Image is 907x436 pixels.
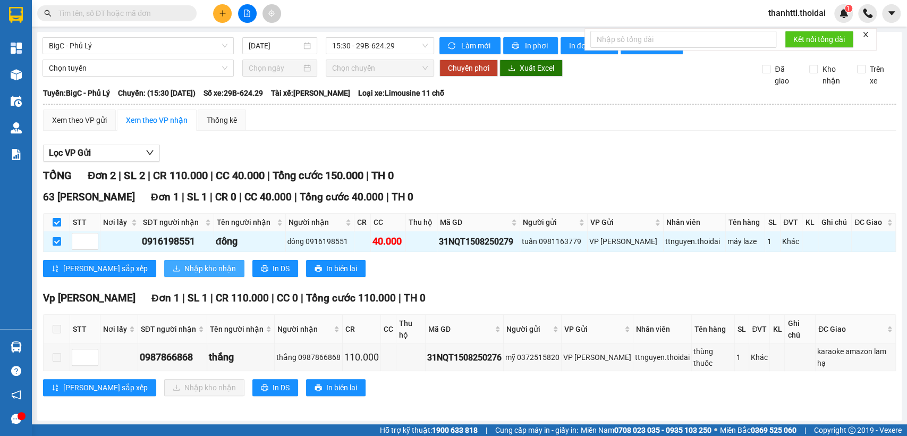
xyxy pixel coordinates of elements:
[287,236,352,247] div: đông 0916198551
[43,191,135,203] span: 63 [PERSON_NAME]
[118,87,196,99] span: Chuyến: (15:30 [DATE])
[277,292,298,304] span: CC 0
[693,346,733,369] div: thùng thuốc
[215,169,264,182] span: CC 40.000
[726,214,765,231] th: Tên hàng
[770,315,785,344] th: KL
[63,382,148,393] span: [PERSON_NAME] sắp xếp
[306,260,366,277] button: printerIn biên lai
[210,323,264,335] span: Tên người nhận
[332,38,427,54] span: 15:30 - 29B-624.29
[43,292,135,304] span: Vp [PERSON_NAME]
[503,37,558,54] button: printerIn phơi
[432,426,478,434] strong: 1900 633 818
[184,263,236,274] span: Nhập kho nhận
[371,214,406,231] th: CC
[633,315,692,344] th: Nhân viên
[52,265,59,273] span: sort-ascending
[440,216,509,228] span: Mã GD
[804,424,806,436] span: |
[4,38,6,92] img: logo
[785,31,853,48] button: Kết nối tổng đài
[164,260,244,277] button: downloadNhập kho nhận
[770,63,801,87] span: Đã giao
[306,292,396,304] span: Tổng cước 110.000
[43,260,156,277] button: sort-ascending[PERSON_NAME] sắp xếp
[782,236,801,247] div: Khác
[103,323,127,335] span: Nơi lấy
[217,216,275,228] span: Tên người nhận
[210,169,213,182] span: |
[214,231,286,252] td: đông
[506,323,550,335] span: Người gửi
[151,292,180,304] span: Đơn 1
[7,46,99,83] span: Chuyển phát nhanh: [GEOGRAPHIC_DATA] - [GEOGRAPHIC_DATA]
[267,169,269,182] span: |
[358,87,444,99] span: Loại xe: Limousine 11 chỗ
[164,379,244,396] button: downloadNhập kho nhận
[238,4,257,23] button: file-add
[426,344,504,371] td: 31NQT1508250276
[392,191,413,203] span: TH 0
[381,315,396,344] th: CC
[277,323,332,335] span: Người nhận
[100,71,180,82] span: 63TQT1508250278
[751,426,796,434] strong: 0369 525 060
[751,351,768,363] div: Khác
[727,236,763,247] div: máy laze
[635,351,690,363] div: ttnguyen.thoidai
[569,40,610,52] span: In đơn chọn
[714,428,717,432] span: ⚪️
[239,191,242,203] span: |
[354,214,371,231] th: CR
[495,424,578,436] span: Cung cấp máy in - giấy in:
[665,236,724,247] div: ttnguyen.thoidai
[271,87,350,99] span: Tài xế: [PERSON_NAME]
[11,149,22,160] img: solution-icon
[63,263,148,274] span: [PERSON_NAME] sắp xếp
[343,315,381,344] th: CR
[854,216,885,228] span: ĐC Giao
[43,89,110,97] b: Tuyến: BigC - Phủ Lý
[439,60,498,77] button: Chuyển phơi
[505,351,560,363] div: mỹ 0372515820
[243,10,251,17] span: file-add
[664,214,726,231] th: Nhân viên
[11,414,21,424] span: message
[848,426,855,434] span: copyright
[70,315,100,344] th: STT
[590,31,776,48] input: Nhập số tổng đài
[209,350,273,365] div: thắng
[147,169,150,182] span: |
[188,292,208,304] span: SL 1
[404,292,426,304] span: TH 0
[141,323,196,335] span: SĐT người nhận
[216,292,269,304] span: CR 110.000
[767,236,778,247] div: 1
[252,260,298,277] button: printerIn DS
[793,33,845,45] span: Kết nối tổng đài
[146,148,154,157] span: down
[49,38,227,54] span: BigC - Phủ Lý
[326,382,357,393] span: In biên lai
[273,382,290,393] span: In DS
[262,4,281,23] button: aim
[152,169,207,182] span: CR 110.000
[44,10,52,17] span: search
[11,341,22,353] img: warehouse-icon
[140,350,205,365] div: 0987866868
[428,323,493,335] span: Mã GD
[372,234,404,249] div: 40.000
[781,214,803,231] th: ĐVT
[326,263,357,274] span: In biên lai
[11,96,22,107] img: warehouse-icon
[273,263,290,274] span: In DS
[386,191,389,203] span: |
[839,9,849,18] img: icon-new-feature
[249,40,301,52] input: 15/08/2025
[486,424,487,436] span: |
[58,7,184,19] input: Tìm tên, số ĐT hoặc mã đơn
[692,315,735,344] th: Tên hàng
[272,292,274,304] span: |
[512,42,521,51] span: printer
